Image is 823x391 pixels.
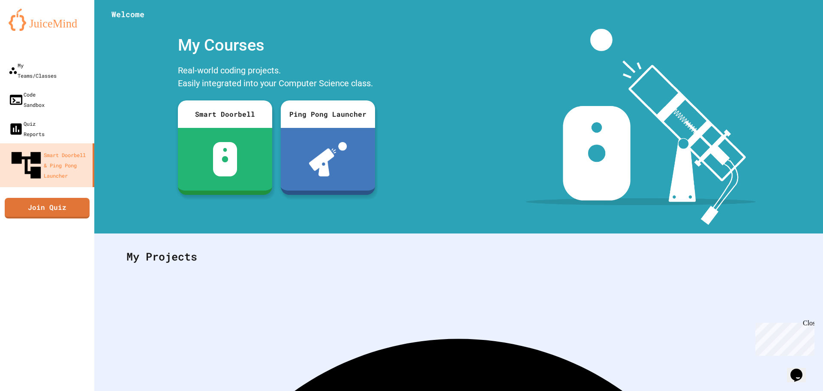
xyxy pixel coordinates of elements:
[178,100,272,128] div: Smart Doorbell
[213,142,237,176] img: sdb-white.svg
[9,118,45,139] div: Quiz Reports
[787,357,814,382] iframe: chat widget
[281,100,375,128] div: Ping Pong Launcher
[526,29,756,225] img: banner-image-my-projects.png
[9,60,57,81] div: My Teams/Classes
[3,3,59,55] div: Chat with us now!Close
[752,319,814,356] iframe: chat widget
[9,9,86,31] img: logo-orange.svg
[118,240,799,273] div: My Projects
[9,148,89,183] div: Smart Doorbell & Ping Pong Launcher
[309,142,347,176] img: ppl-with-ball.png
[9,89,45,110] div: Code Sandbox
[174,29,379,62] div: My Courses
[174,62,379,94] div: Real-world coding projects. Easily integrated into your Computer Science class.
[5,198,90,218] a: Join Quiz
